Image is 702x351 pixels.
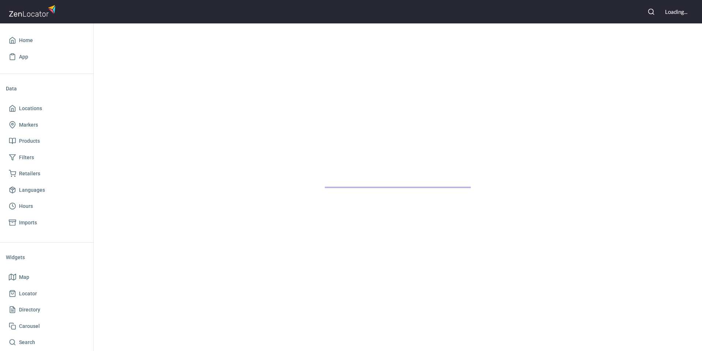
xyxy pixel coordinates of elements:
a: Locator [6,285,87,302]
span: Carousel [19,322,40,331]
span: Products [19,137,40,146]
button: Search [643,4,659,20]
li: Data [6,80,87,97]
a: Hours [6,198,87,214]
span: Filters [19,153,34,162]
a: Search [6,334,87,351]
span: Directory [19,305,40,314]
span: Map [19,273,29,282]
a: App [6,49,87,65]
a: Languages [6,182,87,198]
img: zenlocator [9,3,58,19]
span: Retailers [19,169,40,178]
div: Loading... [665,8,687,16]
span: Languages [19,186,45,195]
a: Filters [6,149,87,166]
span: App [19,52,28,61]
a: Directory [6,302,87,318]
a: Products [6,133,87,149]
a: Carousel [6,318,87,335]
span: Locations [19,104,42,113]
a: Markers [6,117,87,133]
span: Locator [19,289,37,298]
span: Markers [19,120,38,130]
a: Home [6,32,87,49]
a: Map [6,269,87,285]
span: Imports [19,218,37,227]
span: Hours [19,202,33,211]
span: Home [19,36,33,45]
a: Imports [6,214,87,231]
a: Retailers [6,165,87,182]
li: Widgets [6,249,87,266]
a: Locations [6,100,87,117]
span: Search [19,338,35,347]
